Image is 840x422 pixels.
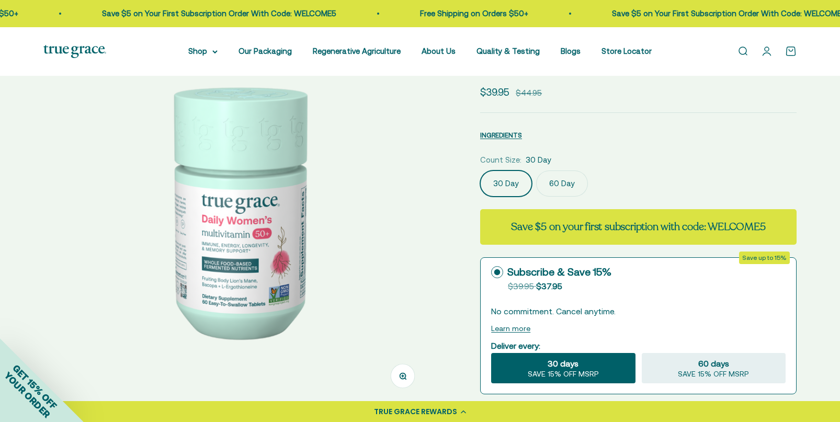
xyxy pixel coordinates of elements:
summary: Shop [188,45,218,58]
a: Regenerative Agriculture [313,47,401,55]
div: TRUE GRACE REWARDS [374,406,457,417]
a: Quality & Testing [476,47,540,55]
span: YOUR ORDER [2,370,52,420]
a: Free Shipping on Orders $50+ [414,9,523,18]
span: INGREDIENTS [480,131,522,139]
span: GET 15% OFF [10,362,59,411]
a: Our Packaging [239,47,292,55]
a: Blogs [561,47,581,55]
legend: Count Size: [480,154,521,166]
button: INGREDIENTS [480,129,522,141]
span: 30 Day [526,154,551,166]
compare-at-price: $44.95 [516,87,542,99]
a: About Us [422,47,456,55]
p: Save $5 on Your First Subscription Order With Code: WELCOME5 [96,7,331,20]
strong: Save $5 on your first subscription with code: WELCOME5 [511,220,765,234]
a: Store Locator [601,47,652,55]
img: Daily Multivitamin for Energy, Longevity, Heart Health, & Memory Support* L-ergothioneine to supp... [43,17,430,403]
sale-price: $39.95 [480,84,509,100]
